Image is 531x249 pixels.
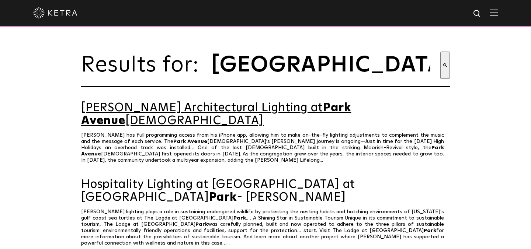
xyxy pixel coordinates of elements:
a: [PERSON_NAME] Architectural Lighting atPark Avenue[DEMOGRAPHIC_DATA] [81,102,450,127]
img: ketra-logo-2019-white [33,7,77,18]
span: Park [323,102,351,114]
span: Park [233,215,246,221]
span: Results for: [81,54,206,76]
button: Search [440,52,450,79]
span: Park [173,139,186,144]
img: search icon [473,9,482,18]
span: Avenue [81,151,101,157]
span: Avenue [187,139,207,144]
a: Hospitality Lighting at [GEOGRAPHIC_DATA] at [GEOGRAPHIC_DATA]Park- [PERSON_NAME] [81,178,450,204]
input: This is a search field with an auto-suggest feature attached. [210,52,440,79]
p: [PERSON_NAME] lighting plays a role in sustaining endangered wildlife by protecting the nesting h... [81,209,450,246]
span: Park [209,192,237,203]
span: Park [431,145,444,150]
span: Park [424,228,436,233]
span: Avenue [81,115,125,127]
p: [PERSON_NAME] has full programming access from his iPhone app, allowing him to make on-the-fly li... [81,132,450,164]
span: Park [195,222,208,227]
img: Hamburger%20Nav.svg [490,9,498,16]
